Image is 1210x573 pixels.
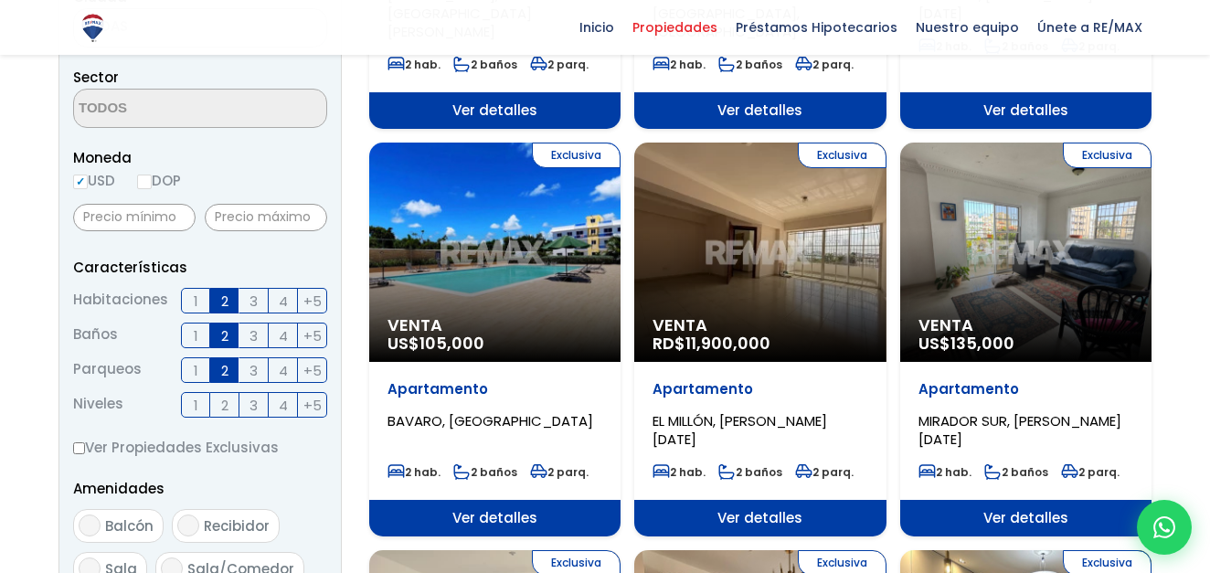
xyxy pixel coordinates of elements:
[221,359,228,382] span: 2
[73,256,327,279] p: Características
[918,464,971,480] span: 2 hab.
[718,464,782,480] span: 2 baños
[653,316,867,334] span: Venta
[685,332,770,355] span: 11,900,000
[453,464,517,480] span: 2 baños
[221,394,228,417] span: 2
[387,316,602,334] span: Venta
[194,290,198,313] span: 1
[73,288,168,313] span: Habitaciones
[73,175,88,189] input: USD
[194,324,198,347] span: 1
[530,464,589,480] span: 2 parq.
[303,290,322,313] span: +5
[79,515,101,536] input: Balcón
[900,92,1152,129] span: Ver detalles
[530,57,589,72] span: 2 parq.
[73,204,196,231] input: Precio mínimo
[795,57,854,72] span: 2 parq.
[369,92,621,129] span: Ver detalles
[249,290,258,313] span: 3
[1061,464,1120,480] span: 2 parq.
[279,394,288,417] span: 4
[918,332,1014,355] span: US$
[194,394,198,417] span: 1
[205,204,327,231] input: Precio máximo
[221,324,228,347] span: 2
[653,57,706,72] span: 2 hab.
[718,57,782,72] span: 2 baños
[1028,14,1152,41] span: Únete a RE/MAX
[73,442,85,454] input: Ver Propiedades Exclusivas
[204,516,270,536] span: Recibidor
[653,380,867,398] p: Apartamento
[653,411,827,449] span: EL MILLÓN, [PERSON_NAME][DATE]
[900,500,1152,536] span: Ver detalles
[73,477,327,500] p: Amenidades
[727,14,907,41] span: Préstamos Hipotecarios
[907,14,1028,41] span: Nuestro equipo
[653,332,770,355] span: RD$
[279,359,288,382] span: 4
[73,169,115,192] label: USD
[249,359,258,382] span: 3
[73,436,327,459] label: Ver Propiedades Exclusivas
[419,332,484,355] span: 105,000
[634,500,886,536] span: Ver detalles
[303,394,322,417] span: +5
[73,323,118,348] span: Baños
[634,143,886,536] a: Exclusiva Venta RD$11,900,000 Apartamento EL MILLÓN, [PERSON_NAME][DATE] 2 hab. 2 baños 2 parq. V...
[653,464,706,480] span: 2 hab.
[73,68,119,87] span: Sector
[249,394,258,417] span: 3
[73,357,142,383] span: Parqueos
[950,332,1014,355] span: 135,000
[387,380,602,398] p: Apartamento
[918,380,1133,398] p: Apartamento
[1063,143,1152,168] span: Exclusiva
[387,332,484,355] span: US$
[74,90,251,129] textarea: Search
[532,143,621,168] span: Exclusiva
[570,14,623,41] span: Inicio
[249,324,258,347] span: 3
[387,411,593,430] span: BAVARO, [GEOGRAPHIC_DATA]
[795,464,854,480] span: 2 parq.
[77,12,109,44] img: Logo de REMAX
[634,92,886,129] span: Ver detalles
[918,316,1133,334] span: Venta
[387,57,440,72] span: 2 hab.
[918,411,1121,449] span: MIRADOR SUR, [PERSON_NAME][DATE]
[137,175,152,189] input: DOP
[369,143,621,536] a: Exclusiva Venta US$105,000 Apartamento BAVARO, [GEOGRAPHIC_DATA] 2 hab. 2 baños 2 parq. Ver detalles
[279,290,288,313] span: 4
[137,169,181,192] label: DOP
[303,324,322,347] span: +5
[73,146,327,169] span: Moneda
[453,57,517,72] span: 2 baños
[73,392,123,418] span: Niveles
[900,143,1152,536] a: Exclusiva Venta US$135,000 Apartamento MIRADOR SUR, [PERSON_NAME][DATE] 2 hab. 2 baños 2 parq. Ve...
[279,324,288,347] span: 4
[369,500,621,536] span: Ver detalles
[984,464,1048,480] span: 2 baños
[623,14,727,41] span: Propiedades
[105,516,154,536] span: Balcón
[177,515,199,536] input: Recibidor
[798,143,886,168] span: Exclusiva
[221,290,228,313] span: 2
[303,359,322,382] span: +5
[194,359,198,382] span: 1
[387,464,440,480] span: 2 hab.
